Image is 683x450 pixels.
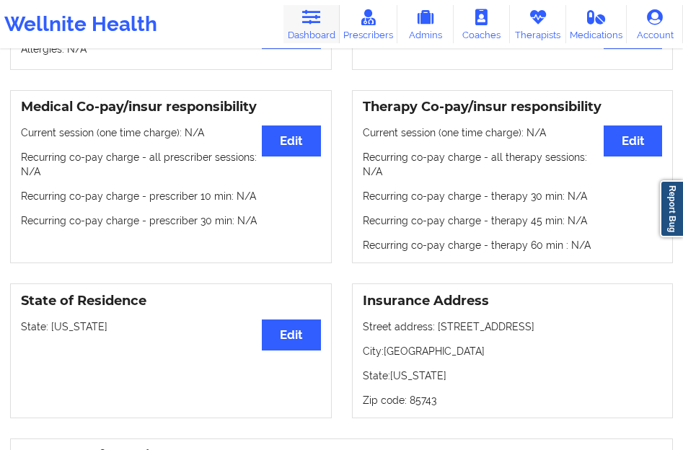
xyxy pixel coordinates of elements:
[397,5,454,43] a: Admins
[21,293,321,309] h3: State of Residence
[363,213,663,228] p: Recurring co-pay charge - therapy 45 min : N/A
[21,213,321,228] p: Recurring co-pay charge - prescriber 30 min : N/A
[510,5,566,43] a: Therapists
[627,5,683,43] a: Account
[363,238,663,252] p: Recurring co-pay charge - therapy 60 min : N/A
[363,293,663,309] h3: Insurance Address
[363,319,663,334] p: Street address: [STREET_ADDRESS]
[262,319,320,350] button: Edit
[21,189,321,203] p: Recurring co-pay charge - prescriber 10 min : N/A
[21,319,321,334] p: State: [US_STATE]
[660,180,683,237] a: Report Bug
[262,125,320,156] button: Edit
[340,5,397,43] a: Prescribers
[454,5,510,43] a: Coaches
[363,369,663,383] p: State: [US_STATE]
[363,189,663,203] p: Recurring co-pay charge - therapy 30 min : N/A
[604,125,662,156] button: Edit
[21,99,321,115] h3: Medical Co-pay/insur responsibility
[363,125,663,140] p: Current session (one time charge): N/A
[363,393,663,407] p: Zip code: 85743
[21,150,321,179] p: Recurring co-pay charge - all prescriber sessions : N/A
[363,150,663,179] p: Recurring co-pay charge - all therapy sessions : N/A
[566,5,627,43] a: Medications
[283,5,340,43] a: Dashboard
[363,99,663,115] h3: Therapy Co-pay/insur responsibility
[21,125,321,140] p: Current session (one time charge): N/A
[363,344,663,358] p: City: [GEOGRAPHIC_DATA]
[21,42,321,56] p: Allergies: N/A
